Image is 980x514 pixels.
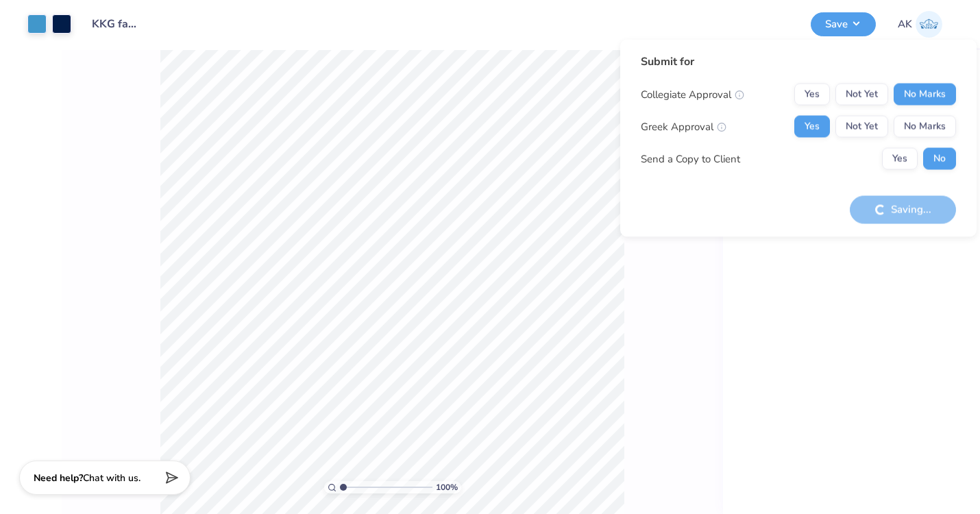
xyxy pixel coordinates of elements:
button: No Marks [894,84,956,106]
button: Not Yet [835,84,888,106]
a: AK [898,11,942,38]
span: Chat with us. [83,472,140,485]
button: Yes [882,148,918,170]
button: Not Yet [835,116,888,138]
div: Submit for [641,53,956,70]
button: No [923,148,956,170]
input: Untitled Design [82,10,149,38]
div: Collegiate Approval [641,86,744,102]
img: Annie Kapple [916,11,942,38]
span: 100 % [436,481,458,493]
div: Send a Copy to Client [641,151,740,167]
button: No Marks [894,116,956,138]
button: Yes [794,84,830,106]
button: Yes [794,116,830,138]
span: AK [898,16,912,32]
button: Save [811,12,876,36]
strong: Need help? [34,472,83,485]
div: Greek Approval [641,119,726,134]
